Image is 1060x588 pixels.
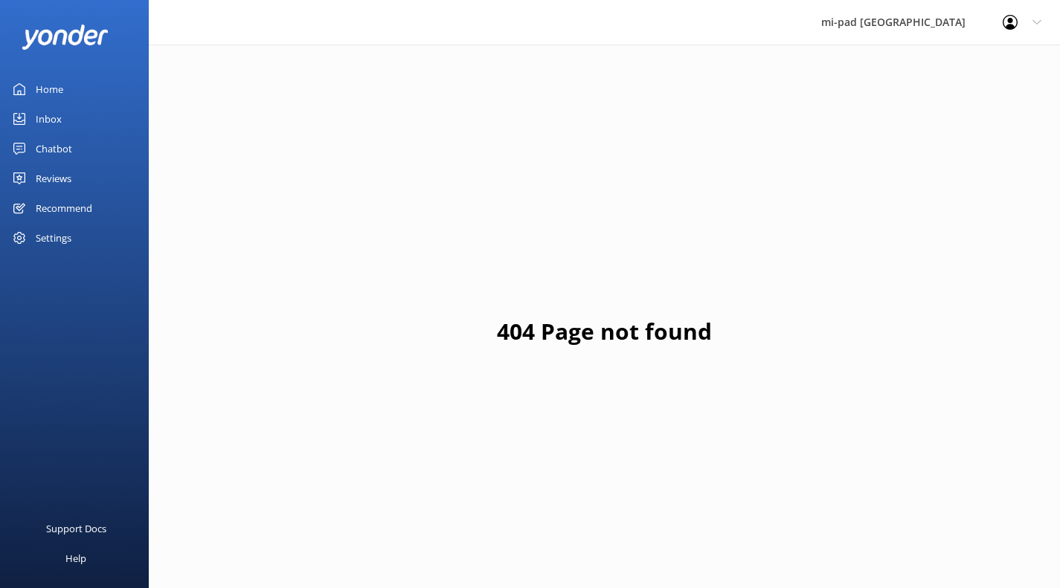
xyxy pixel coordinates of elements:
[36,193,92,223] div: Recommend
[36,74,63,104] div: Home
[497,314,712,349] h1: 404 Page not found
[22,25,108,49] img: yonder-white-logo.png
[36,104,62,134] div: Inbox
[36,134,72,164] div: Chatbot
[36,164,71,193] div: Reviews
[65,543,86,573] div: Help
[36,223,71,253] div: Settings
[46,514,106,543] div: Support Docs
